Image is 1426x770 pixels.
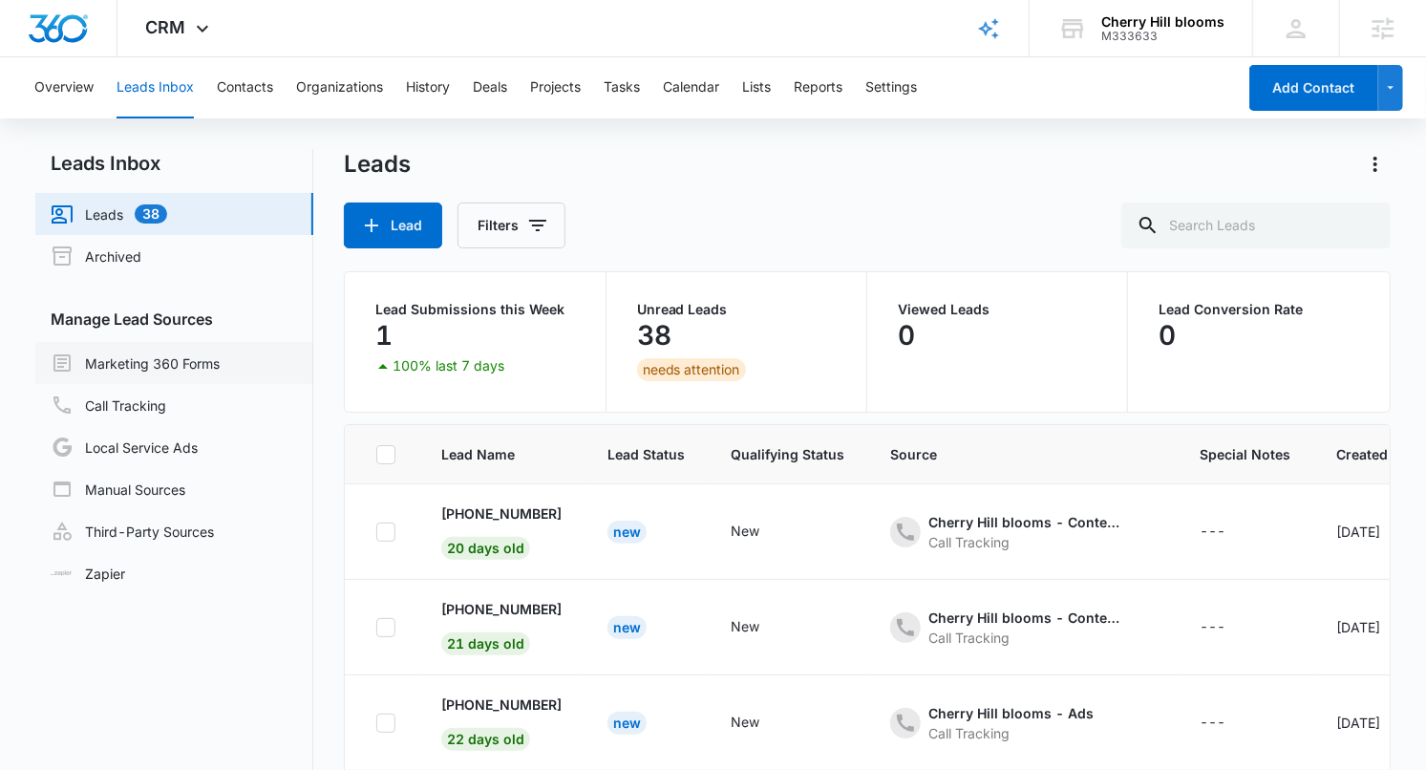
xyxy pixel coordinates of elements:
div: - - Select to Edit Field [890,703,1128,743]
div: - - Select to Edit Field [890,608,1154,648]
a: Archived [51,245,141,267]
div: - - Select to Edit Field [1200,521,1260,544]
div: Call Tracking [928,532,1119,552]
button: Actions [1360,149,1391,180]
button: Contacts [217,57,273,118]
span: Source [890,444,1154,464]
button: Organizations [296,57,383,118]
div: --- [1200,616,1225,639]
div: Domain: [DOMAIN_NAME] [50,50,210,65]
p: Viewed Leads [898,303,1096,316]
a: [PHONE_NUMBER]20 days old [441,503,562,556]
span: Lead Status [607,444,685,464]
h3: Manage Lead Sources [35,308,313,331]
a: Leads38 [51,203,167,225]
p: [PHONE_NUMBER] [441,599,562,619]
div: --- [1200,712,1225,735]
button: Projects [530,57,581,118]
div: - - Select to Edit Field [731,712,794,735]
button: Leads Inbox [117,57,194,118]
div: - - Select to Edit Field [890,512,1154,552]
p: 38 [637,320,671,351]
div: --- [1200,521,1225,544]
a: Marketing 360 Forms [51,352,220,374]
img: tab_domain_overview_orange.svg [52,111,67,126]
span: Special Notes [1200,444,1290,464]
span: 22 days old [441,728,530,751]
span: Lead Name [441,444,562,464]
p: 1 [375,320,393,351]
button: Calendar [663,57,719,118]
div: - - Select to Edit Field [1200,712,1260,735]
p: 100% last 7 days [393,359,504,373]
div: New [731,712,759,732]
a: Call Tracking [51,394,166,417]
p: 0 [898,320,915,351]
span: 21 days old [441,632,530,655]
button: Reports [794,57,842,118]
div: Keywords by Traffic [211,113,322,125]
div: account name [1101,14,1224,30]
a: [PHONE_NUMBER]22 days old [441,695,562,747]
button: Deals [473,57,507,118]
div: New [607,616,647,639]
a: Zapier [51,564,125,584]
div: - - Select to Edit Field [731,616,794,639]
p: [PHONE_NUMBER] [441,695,562,715]
input: Search Leads [1121,203,1391,248]
div: Call Tracking [928,723,1094,743]
div: [DATE] [1336,713,1388,733]
h2: Leads Inbox [35,149,313,178]
div: - - Select to Edit Field [1200,616,1260,639]
button: Settings [865,57,917,118]
a: Manual Sources [51,478,185,501]
button: Filters [458,203,565,248]
div: [DATE] [1336,522,1388,542]
div: New [607,712,647,735]
div: Domain Overview [73,113,171,125]
img: website_grey.svg [31,50,46,65]
div: Cherry Hill blooms - Content [928,608,1119,628]
button: Overview [34,57,94,118]
p: Unread Leads [637,303,836,316]
button: Tasks [604,57,640,118]
p: Lead Conversion Rate [1159,303,1358,316]
img: tab_keywords_by_traffic_grey.svg [190,111,205,126]
a: Third-Party Sources [51,520,214,543]
div: account id [1101,30,1224,43]
a: New [607,715,647,731]
div: - - Select to Edit Field [731,521,794,544]
a: [PHONE_NUMBER]21 days old [441,599,562,652]
p: [PHONE_NUMBER] [441,503,562,524]
a: New [607,524,647,540]
div: Call Tracking [928,628,1119,648]
button: Add Contact [1249,65,1378,111]
div: Cherry Hill blooms - Ads [928,703,1094,723]
div: Cherry Hill blooms - Content [928,512,1119,532]
a: New [607,619,647,635]
div: v 4.0.25 [53,31,94,46]
p: 0 [1159,320,1176,351]
div: [DATE] [1336,617,1388,637]
button: History [406,57,450,118]
span: Created [1336,444,1388,464]
button: Lists [742,57,771,118]
span: CRM [146,17,186,37]
div: New [731,521,759,541]
div: New [731,616,759,636]
button: Lead [344,203,442,248]
div: New [607,521,647,544]
p: Lead Submissions this Week [375,303,574,316]
span: Qualifying Status [731,444,844,464]
img: logo_orange.svg [31,31,46,46]
h1: Leads [344,150,411,179]
a: Local Service Ads [51,436,198,459]
span: 20 days old [441,537,530,560]
div: needs attention [637,358,746,381]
